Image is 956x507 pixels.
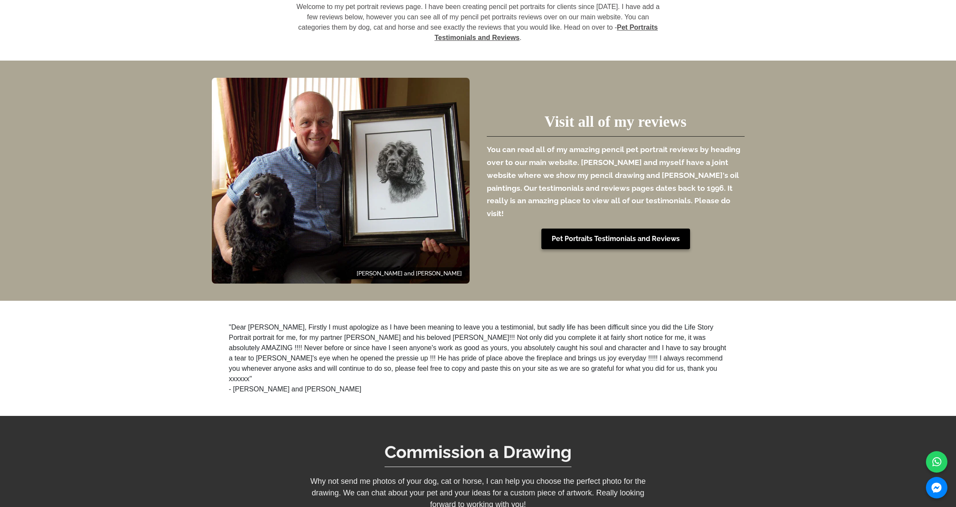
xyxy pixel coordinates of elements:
p: You can read all of my amazing pencil pet portrait reviews by heading over to our main website. [... [487,143,745,220]
h2: Visit all of my reviews [487,104,745,137]
a: WhatsApp [926,451,947,473]
a: Happy client Dave with his dog Brodie and their framed pencil portrait of Brodie. [212,177,470,184]
div: "Dear [PERSON_NAME], Firstly I must apologize as I have been meaning to leave you a testimonial, ... [229,322,727,384]
a: Pet Portraits Testimonials and Reviews [434,24,658,41]
a: Messenger [926,477,947,498]
p: Welcome to my pet portrait reviews page. I have been creating pencil pet portraits for clients si... [293,2,663,43]
div: - [PERSON_NAME] and [PERSON_NAME] [229,384,727,394]
img: Client Testimonial Photo: Dave and Brodie [212,78,470,284]
h5: Commission a Drawing [385,433,571,467]
a: Pet Portraits Testimonials and Reviews [541,229,690,249]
